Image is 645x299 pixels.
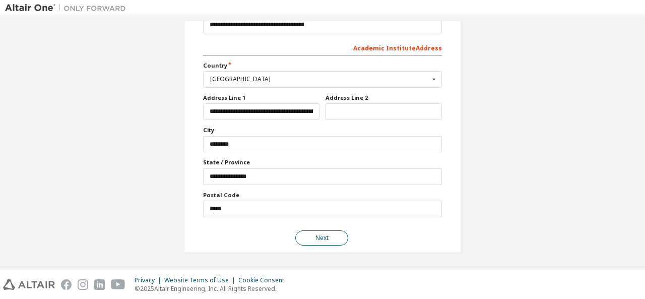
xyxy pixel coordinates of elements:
[111,279,125,290] img: youtube.svg
[203,126,442,134] label: City
[203,191,442,199] label: Postal Code
[203,62,442,70] label: Country
[78,279,88,290] img: instagram.svg
[326,94,442,102] label: Address Line 2
[295,230,348,246] button: Next
[238,276,290,284] div: Cookie Consent
[94,279,105,290] img: linkedin.svg
[61,279,72,290] img: facebook.svg
[135,284,290,293] p: © 2025 Altair Engineering, Inc. All Rights Reserved.
[210,76,429,82] div: [GEOGRAPHIC_DATA]
[3,279,55,290] img: altair_logo.svg
[5,3,131,13] img: Altair One
[135,276,164,284] div: Privacy
[164,276,238,284] div: Website Terms of Use
[203,158,442,166] label: State / Province
[203,39,442,55] div: Academic Institute Address
[203,94,319,102] label: Address Line 1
